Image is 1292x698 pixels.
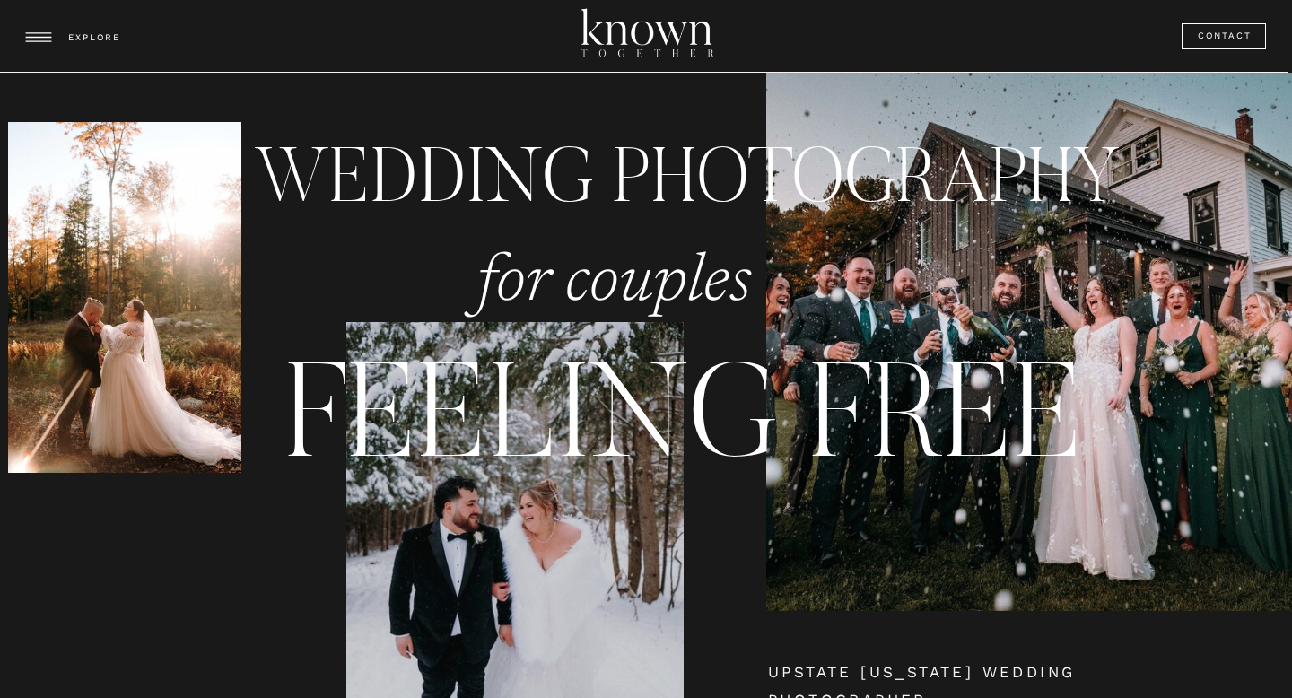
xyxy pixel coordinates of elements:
[476,244,756,332] h2: for couples
[68,30,124,47] h3: EXPLORE
[254,129,1140,228] h2: WEDDING PHOTOGRAPHY
[1198,28,1253,45] a: Contact
[179,332,1188,460] h3: FEELING FREE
